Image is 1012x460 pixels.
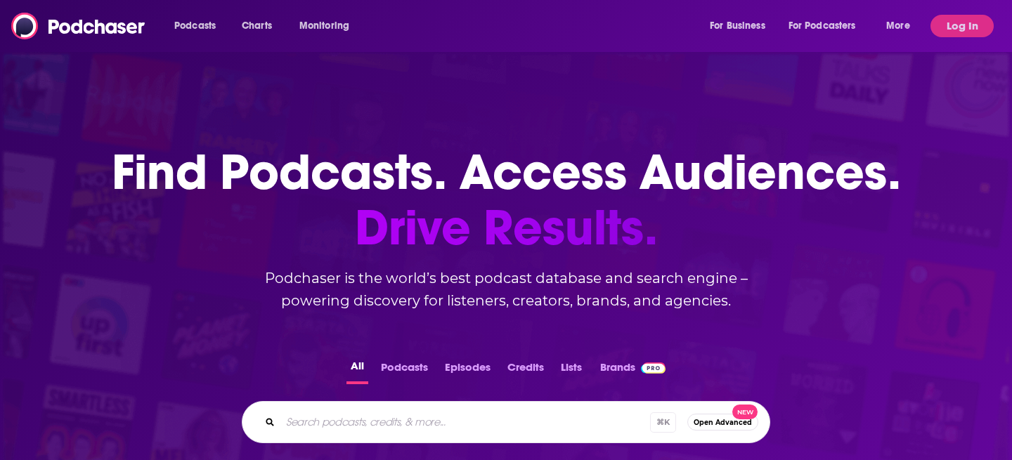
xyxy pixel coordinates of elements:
span: ⌘ K [650,412,676,433]
button: open menu [164,15,234,37]
span: Drive Results. [112,200,901,256]
span: Charts [242,16,272,36]
a: BrandsPodchaser Pro [600,357,666,384]
button: Episodes [441,357,495,384]
button: open menu [779,15,876,37]
button: All [346,357,368,384]
img: Podchaser Pro [641,362,666,374]
span: New [732,405,758,419]
h1: Find Podcasts. Access Audiences. [112,145,901,256]
span: Open Advanced [694,419,752,426]
button: open menu [700,15,783,37]
h2: Podchaser is the world’s best podcast database and search engine – powering discovery for listene... [225,267,787,312]
span: More [886,16,910,36]
img: Podchaser - Follow, Share and Rate Podcasts [11,13,146,39]
div: Search podcasts, credits, & more... [242,401,770,443]
button: Log In [930,15,994,37]
input: Search podcasts, credits, & more... [280,411,650,433]
button: Lists [557,357,586,384]
span: For Business [710,16,765,36]
span: Monitoring [299,16,349,36]
button: Podcasts [377,357,432,384]
span: For Podcasters [789,16,856,36]
button: Credits [503,357,548,384]
button: open menu [876,15,928,37]
span: Podcasts [174,16,216,36]
button: open menu [290,15,368,37]
a: Charts [233,15,280,37]
button: Open AdvancedNew [687,414,758,431]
